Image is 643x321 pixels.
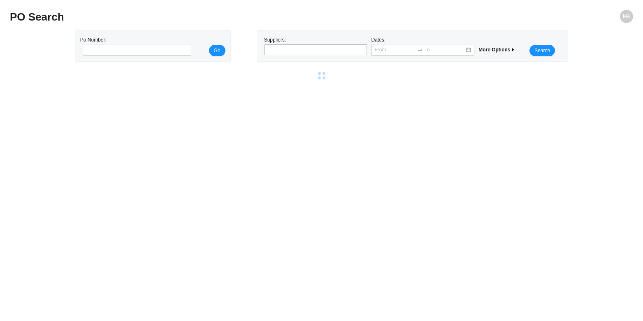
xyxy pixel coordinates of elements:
span: caret-right [511,47,515,52]
input: From [374,46,415,54]
input: To [425,46,465,54]
span: More Options [478,47,515,53]
button: Search [529,45,555,56]
span: Go [214,46,221,55]
span: to [417,47,423,53]
span: swap-right [417,47,423,53]
h2: PO Search [10,10,477,24]
span: MA [623,10,630,23]
div: Po Number: [80,36,189,56]
div: Suppliers: [262,36,369,56]
button: Go [209,45,225,56]
span: Search [534,46,550,55]
div: Dates: [369,36,476,56]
